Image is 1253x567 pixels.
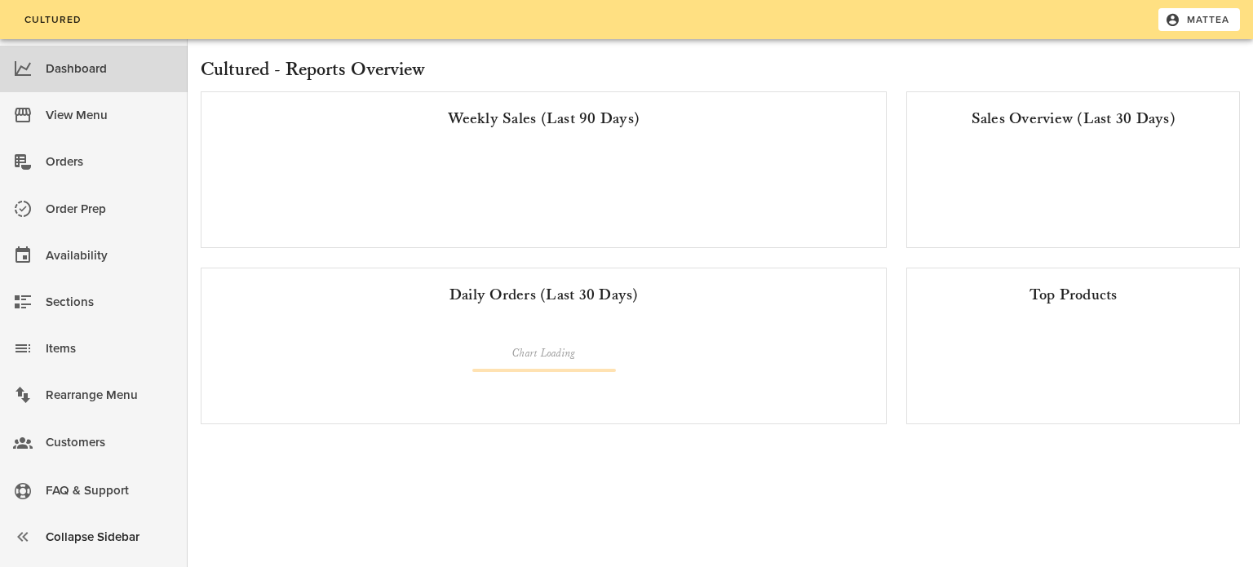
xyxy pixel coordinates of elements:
div: View Menu [46,102,175,129]
div: Items [46,335,175,362]
span: Cultured [23,14,82,25]
div: Chart Loading [472,346,616,362]
span: Mattea [1168,12,1230,27]
div: Sections [46,289,175,316]
a: Cultured [13,8,92,31]
div: Availability [46,242,175,269]
div: Sales Overview (Last 30 Days) [920,105,1226,131]
div: Orders [46,148,175,175]
h2: Cultured - Reports Overview [201,55,1240,85]
div: FAQ & Support [46,477,175,504]
div: Dashboard [46,55,175,82]
div: Top Products [920,281,1226,308]
div: Customers [46,429,175,456]
div: Weekly Sales (Last 90 Days) [215,105,873,131]
div: Collapse Sidebar [46,524,175,551]
div: Daily Orders (Last 30 Days) [215,281,873,308]
div: Rearrange Menu [46,382,175,409]
button: Mattea [1158,8,1240,31]
div: Order Prep [46,196,175,223]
